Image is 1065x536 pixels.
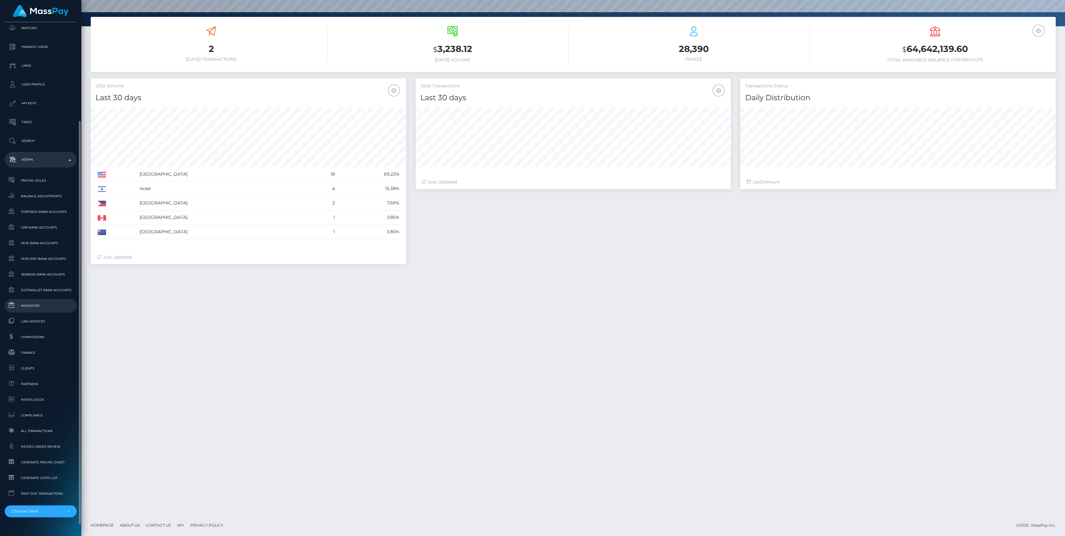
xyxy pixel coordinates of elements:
[337,182,402,196] td: 15.38%
[7,155,74,164] p: Admin
[7,23,74,33] p: Batches
[5,114,77,130] a: Taxes
[7,80,74,89] p: User Profile
[7,240,74,247] span: MCB Bank Accounts
[7,474,74,482] span: Generate Costs List
[7,208,74,215] span: Fortress Bank Accounts
[578,43,810,55] h3: 28,390
[7,380,74,388] span: Partners
[7,224,74,231] span: CRB Bank Accounts
[5,393,77,406] a: Payer Logos
[98,215,106,221] img: CA.png
[137,210,308,225] td: [GEOGRAPHIC_DATA]
[5,283,77,297] a: JustWallet Bank Accounts
[308,225,337,239] td: 1
[7,427,74,435] span: All Transactions
[7,136,74,146] p: Search
[5,409,77,422] a: Compliance
[5,58,77,74] a: Links
[761,179,767,185] span: 24
[137,167,308,182] td: [GEOGRAPHIC_DATA]
[5,299,77,312] a: Inventory
[98,186,106,192] img: IL.png
[5,505,77,517] button: Choose Client
[5,456,77,469] a: Generate Pricing Sheet
[746,179,1049,185] div: Last hours
[7,271,74,278] span: Ibanera Bank Accounts
[7,255,74,262] span: MyEUPay Bank Accounts
[5,77,77,92] a: User Profile
[308,167,337,182] td: 18
[7,349,74,356] span: Finance
[12,509,62,514] div: Choose Client
[97,254,400,260] div: Just Updated
[7,365,74,372] span: Clients
[7,333,74,341] span: Commissions
[7,412,74,419] span: Compliance
[5,268,77,281] a: Ibanera Bank Accounts
[7,193,74,200] span: Balance Adjustments
[902,45,907,54] small: $
[337,210,402,225] td: 3.85%
[7,42,74,52] p: Manage Users
[422,179,725,185] div: Just Updated
[7,318,74,325] span: Link Services
[95,83,402,89] h5: USD Volume
[13,5,69,17] img: MassPay Logo
[337,167,402,182] td: 69.23%
[7,61,74,70] p: Links
[420,92,726,103] h4: Last 30 days
[5,236,77,250] a: MCB Bank Accounts
[7,302,74,309] span: Inventory
[308,182,337,196] td: 4
[137,196,308,210] td: [GEOGRAPHIC_DATA]
[5,133,77,149] a: Search
[433,45,438,54] small: $
[95,92,402,103] h4: Last 30 days
[5,346,77,359] a: Finance
[7,490,74,497] span: Past Due Transactions
[5,377,77,391] a: Partners
[175,520,187,530] a: API
[5,189,77,203] a: Balance Adjustments
[7,286,74,294] span: JustWallet Bank Accounts
[7,99,74,108] p: API Keys
[5,487,77,500] a: Past Due Transactions
[337,43,569,56] h3: 3,238.12
[5,315,77,328] a: Link Services
[5,174,77,187] a: Pricing Rules
[5,221,77,234] a: CRB Bank Accounts
[745,92,1051,103] h4: Daily Distribution
[7,396,74,403] span: Payer Logos
[1016,522,1060,529] div: © 2025 , MassPay Inc.
[98,172,106,178] img: US.png
[337,196,402,210] td: 7.69%
[5,95,77,111] a: API Keys
[188,520,226,530] a: Privacy Policy
[308,196,337,210] td: 2
[337,225,402,239] td: 3.85%
[5,424,77,438] a: All Transactions
[7,443,74,450] span: Payees under Review
[7,459,74,466] span: Generate Pricing Sheet
[88,520,116,530] a: Homepage
[137,225,308,239] td: [GEOGRAPHIC_DATA]
[95,43,327,55] h3: 2
[7,177,74,184] span: Pricing Rules
[819,57,1051,63] h6: Total Available Balance for Payouts
[95,57,327,62] h6: [DATE] Transactions
[5,252,77,265] a: MyEUPay Bank Accounts
[420,83,726,89] h5: Total Transactions
[745,83,1051,89] h5: Transactions Status
[117,520,142,530] a: About Us
[308,210,337,225] td: 1
[98,229,106,235] img: AU.png
[5,39,77,55] a: Manage Users
[143,520,173,530] a: Contact Us
[5,471,77,485] a: Generate Costs List
[7,117,74,127] p: Taxes
[5,362,77,375] a: Clients
[819,43,1051,56] h3: 64,642,139.60
[5,330,77,344] a: Commissions
[5,20,77,36] a: Batches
